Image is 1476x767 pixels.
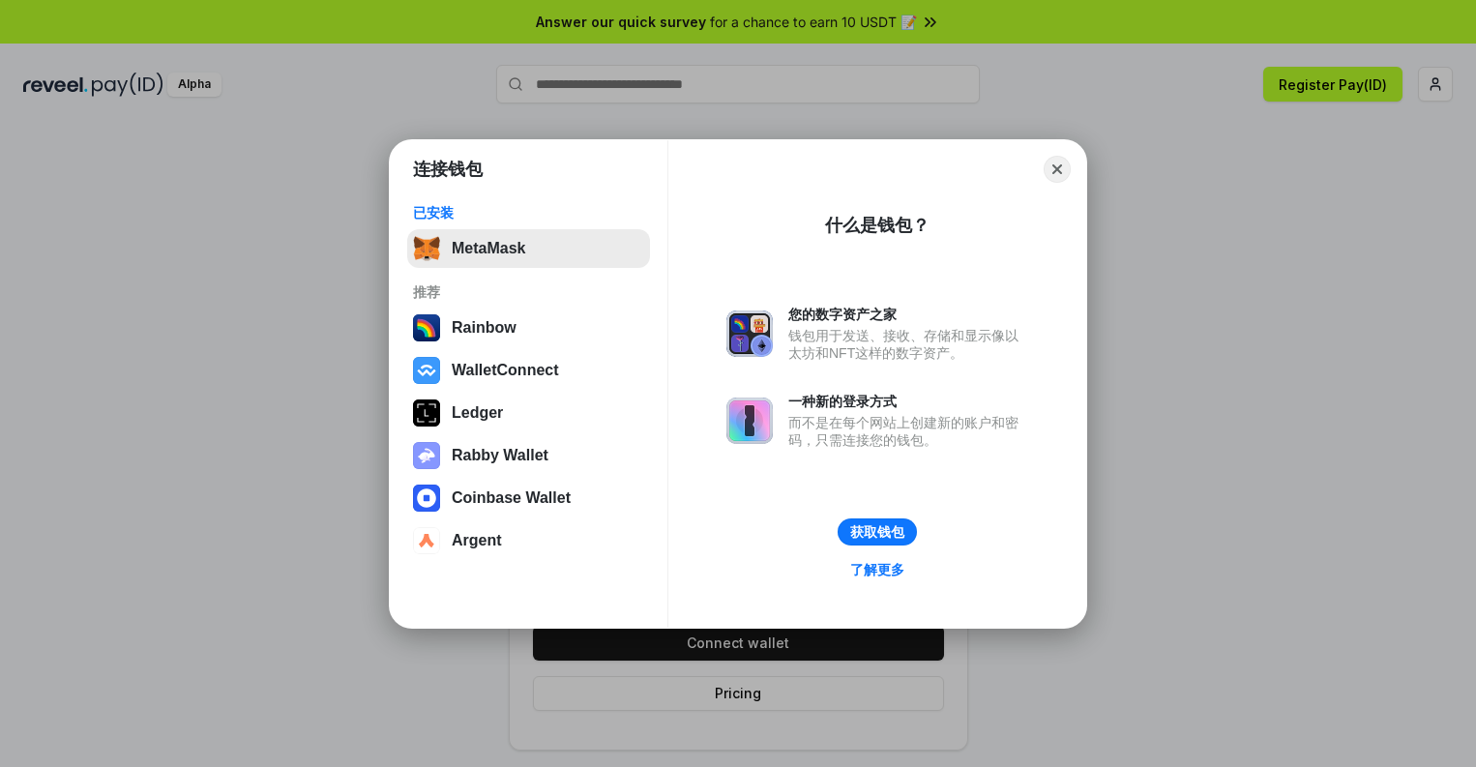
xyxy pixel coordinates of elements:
div: WalletConnect [452,362,559,379]
button: MetaMask [407,229,650,268]
div: Ledger [452,404,503,422]
div: 而不是在每个网站上创建新的账户和密码，只需连接您的钱包。 [788,414,1028,449]
img: svg+xml,%3Csvg%20xmlns%3D%22http%3A%2F%2Fwww.w3.org%2F2000%2Fsvg%22%20fill%3D%22none%22%20viewBox... [413,442,440,469]
div: MetaMask [452,240,525,257]
div: 您的数字资产之家 [788,306,1028,323]
button: 获取钱包 [838,518,917,546]
img: svg+xml,%3Csvg%20xmlns%3D%22http%3A%2F%2Fwww.w3.org%2F2000%2Fsvg%22%20fill%3D%22none%22%20viewBox... [726,310,773,357]
img: svg+xml,%3Csvg%20xmlns%3D%22http%3A%2F%2Fwww.w3.org%2F2000%2Fsvg%22%20width%3D%2228%22%20height%3... [413,399,440,427]
button: Argent [407,521,650,560]
img: svg+xml,%3Csvg%20xmlns%3D%22http%3A%2F%2Fwww.w3.org%2F2000%2Fsvg%22%20fill%3D%22none%22%20viewBox... [726,398,773,444]
div: 什么是钱包？ [825,214,930,237]
div: Rabby Wallet [452,447,548,464]
button: Ledger [407,394,650,432]
div: 获取钱包 [850,523,904,541]
div: 了解更多 [850,561,904,578]
button: Coinbase Wallet [407,479,650,517]
img: svg+xml,%3Csvg%20width%3D%2228%22%20height%3D%2228%22%20viewBox%3D%220%200%2028%2028%22%20fill%3D... [413,485,440,512]
div: Coinbase Wallet [452,489,571,507]
a: 了解更多 [839,557,916,582]
button: Rabby Wallet [407,436,650,475]
button: Close [1044,156,1071,183]
img: svg+xml,%3Csvg%20width%3D%22120%22%20height%3D%22120%22%20viewBox%3D%220%200%20120%20120%22%20fil... [413,314,440,341]
div: 钱包用于发送、接收、存储和显示像以太坊和NFT这样的数字资产。 [788,327,1028,362]
img: svg+xml,%3Csvg%20width%3D%2228%22%20height%3D%2228%22%20viewBox%3D%220%200%2028%2028%22%20fill%3D... [413,357,440,384]
div: Argent [452,532,502,549]
h1: 连接钱包 [413,158,483,181]
div: 已安装 [413,204,644,221]
img: svg+xml,%3Csvg%20fill%3D%22none%22%20height%3D%2233%22%20viewBox%3D%220%200%2035%2033%22%20width%... [413,235,440,262]
button: Rainbow [407,309,650,347]
div: 推荐 [413,283,644,301]
div: 一种新的登录方式 [788,393,1028,410]
button: WalletConnect [407,351,650,390]
img: svg+xml,%3Csvg%20width%3D%2228%22%20height%3D%2228%22%20viewBox%3D%220%200%2028%2028%22%20fill%3D... [413,527,440,554]
div: Rainbow [452,319,517,337]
